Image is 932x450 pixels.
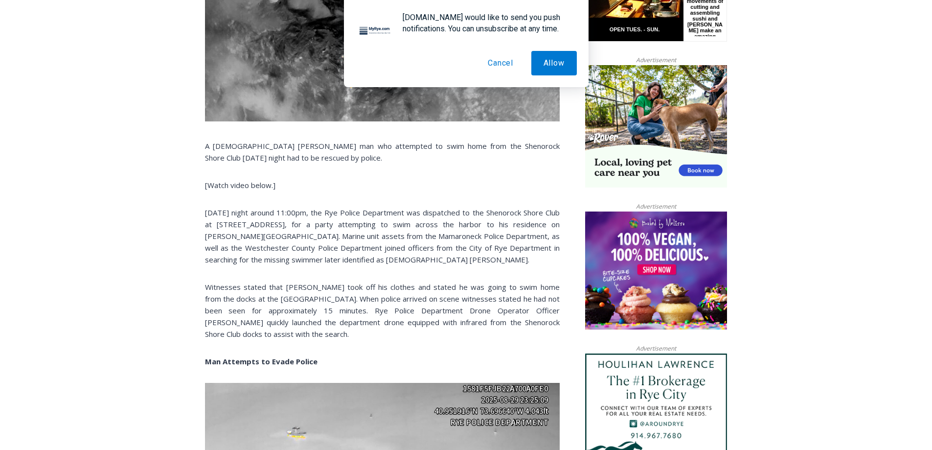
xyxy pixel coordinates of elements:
[247,0,462,95] div: "[PERSON_NAME] and I covered the [DATE] Parade, which was a really eye opening experience as I ha...
[205,140,560,164] p: A [DEMOGRAPHIC_DATA] [PERSON_NAME] man who attempted to swim home from the Shenorock Shore Club [...
[3,101,96,138] span: Open Tues. - Sun. [PHONE_NUMBER]
[205,281,560,340] p: Witnesses stated that [PERSON_NAME] took off his clothes and stated he was going to swim home fro...
[626,202,686,211] span: Advertisement
[235,95,474,122] a: Intern @ [DOMAIN_NAME]
[395,12,577,34] div: [DOMAIN_NAME] would like to send you push notifications. You can unsubscribe at any time.
[100,61,139,117] div: "the precise, almost orchestrated movements of cutting and assembling sushi and [PERSON_NAME] mak...
[531,51,577,75] button: Allow
[0,98,98,122] a: Open Tues. - Sun. [PHONE_NUMBER]
[476,51,525,75] button: Cancel
[205,207,560,265] p: [DATE] night around 11:00pm, the Rye Police Department was dispatched to the Shenorock Shore Club...
[205,356,318,366] strong: Man Attempts to Evade Police
[205,179,560,191] p: [Watch video below.]
[626,344,686,353] span: Advertisement
[256,97,454,119] span: Intern @ [DOMAIN_NAME]
[585,212,727,330] img: Baked by Melissa
[356,12,395,51] img: notification icon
